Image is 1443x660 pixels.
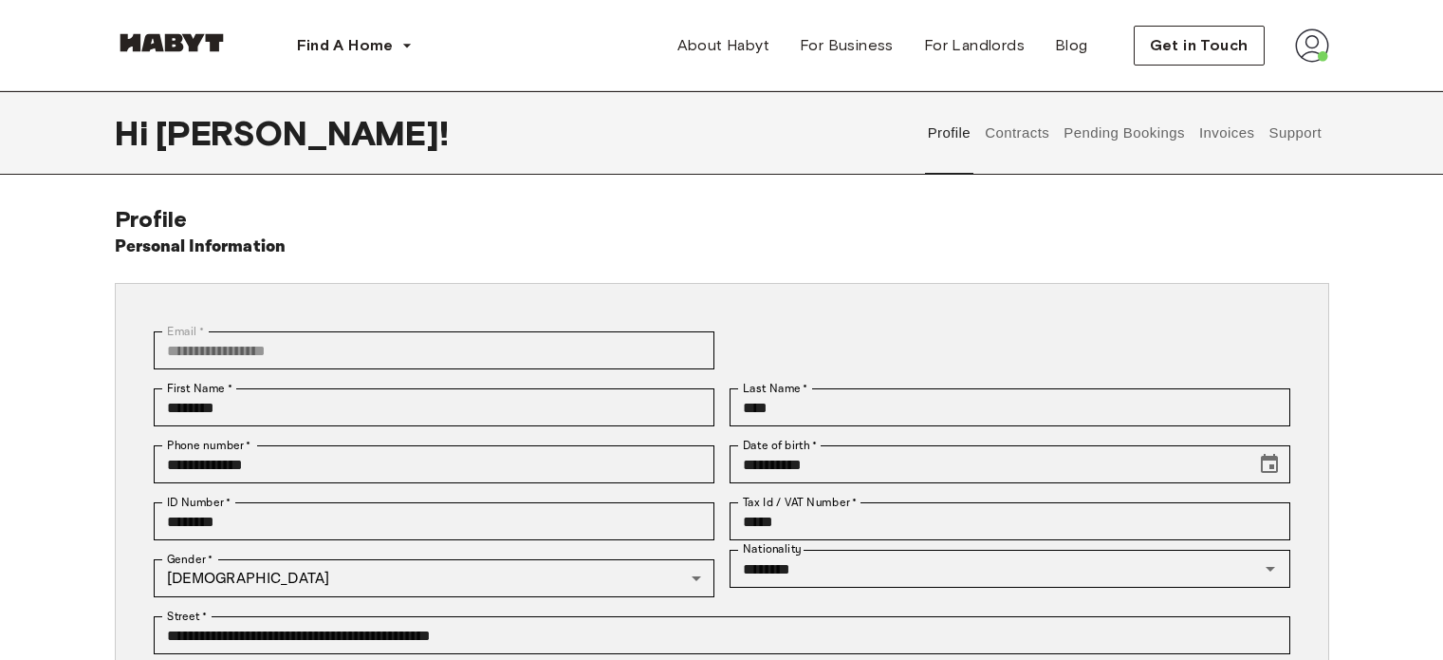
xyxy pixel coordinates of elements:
[297,34,394,57] span: Find A Home
[925,91,973,175] button: Profile
[1040,27,1103,65] a: Blog
[167,494,231,511] label: ID Number
[282,27,428,65] button: Find A Home
[1062,91,1188,175] button: Pending Bookings
[1055,34,1088,57] span: Blog
[743,380,808,397] label: Last Name
[1257,556,1284,582] button: Open
[909,27,1040,65] a: For Landlords
[1267,91,1324,175] button: Support
[1196,91,1256,175] button: Invoices
[677,34,769,57] span: About Habyt
[154,559,714,597] div: [DEMOGRAPHIC_DATA]
[1134,26,1265,66] button: Get in Touch
[662,27,785,65] a: About Habyt
[115,205,188,233] span: Profile
[167,608,207,625] label: Street
[743,437,817,454] label: Date of birth
[743,541,802,557] label: Nationality
[1250,445,1288,483] button: Choose date, selected date is Aug 5, 1994
[983,91,1052,175] button: Contracts
[924,34,1025,57] span: For Landlords
[785,27,909,65] a: For Business
[800,34,894,57] span: For Business
[167,437,251,454] label: Phone number
[154,331,714,369] div: You can't change your email address at the moment. Please reach out to customer support in case y...
[115,113,156,153] span: Hi
[920,91,1328,175] div: user profile tabs
[743,494,857,511] label: Tax Id / VAT Number
[167,323,204,340] label: Email
[1150,34,1249,57] span: Get in Touch
[1295,28,1329,63] img: avatar
[156,113,449,153] span: [PERSON_NAME] !
[115,33,229,52] img: Habyt
[115,234,287,260] h6: Personal Information
[167,380,232,397] label: First Name
[167,551,213,568] label: Gender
